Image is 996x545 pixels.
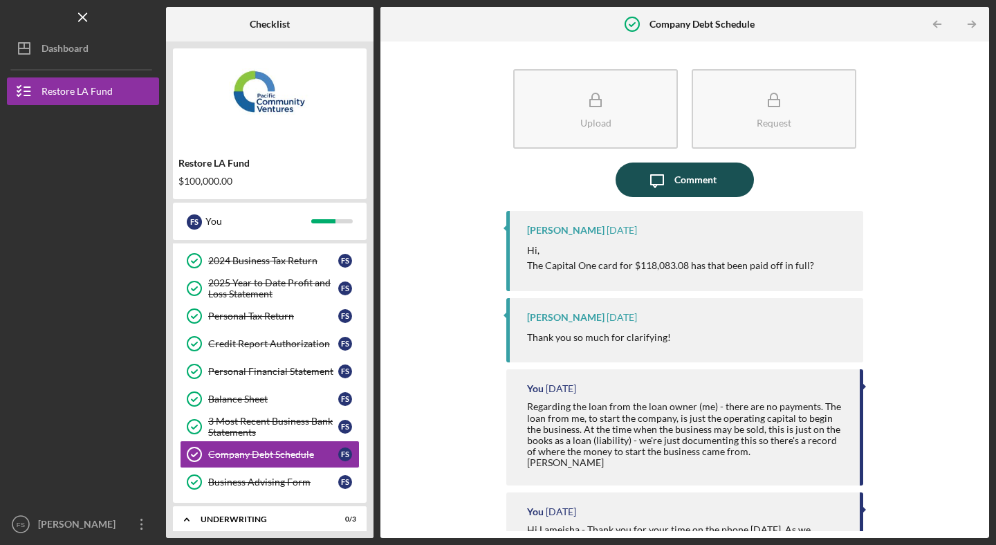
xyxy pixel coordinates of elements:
div: F S [338,420,352,434]
div: Personal Tax Return [208,311,338,322]
div: [PERSON_NAME] [35,510,124,542]
div: Restore LA Fund [178,158,361,169]
div: [PERSON_NAME] [527,312,605,323]
button: Comment [616,163,754,197]
a: Personal Tax ReturnFS [180,302,360,330]
button: Request [692,69,856,149]
div: 2024 Business Tax Return [208,255,338,266]
div: F S [338,364,352,378]
a: 3 Most Recent Business Bank StatementsFS [180,413,360,441]
div: You [527,383,544,394]
a: Business Advising FormFS [180,468,360,496]
div: F S [338,337,352,351]
div: You [205,210,311,233]
div: Company Debt Schedule [208,449,338,460]
div: Upload [580,118,611,128]
button: Dashboard [7,35,159,62]
div: Personal Financial Statement [208,366,338,377]
div: Restore LA Fund [41,77,113,109]
b: Checklist [250,19,290,30]
b: Company Debt Schedule [649,19,755,30]
div: Credit Report Authorization [208,338,338,349]
div: Dashboard [41,35,89,66]
p: The Capital One card for $118,083.08 has that been paid off in full? [527,258,814,273]
text: FS [17,521,25,528]
div: Regarding the loan from the loan owner (me) - there are no payments. The loan from me, to start t... [527,401,846,468]
div: Request [757,118,791,128]
a: Credit Report AuthorizationFS [180,330,360,358]
button: FS[PERSON_NAME] [7,510,159,538]
time: 2025-09-26 01:58 [607,225,637,236]
div: Balance Sheet [208,394,338,405]
div: $100,000.00 [178,176,361,187]
div: F S [338,309,352,323]
div: F S [338,392,352,406]
div: F S [338,447,352,461]
img: Product logo [173,55,367,138]
a: Personal Financial StatementFS [180,358,360,385]
p: Thank you so much for clarifying! [527,330,671,345]
time: 2025-09-23 14:50 [546,383,576,394]
div: F S [338,475,352,489]
div: 0 / 3 [331,515,356,524]
button: Upload [513,69,678,149]
a: Balance SheetFS [180,385,360,413]
div: F S [338,281,352,295]
time: 2025-09-23 14:48 [546,506,576,517]
div: You [527,506,544,517]
div: 2025 Year to Date Profit and Loss Statement [208,277,338,299]
a: 2024 Business Tax ReturnFS [180,247,360,275]
div: Comment [674,163,717,197]
div: F S [338,254,352,268]
a: 2025 Year to Date Profit and Loss StatementFS [180,275,360,302]
time: 2025-09-23 18:05 [607,312,637,323]
div: F S [187,214,202,230]
div: Underwriting [201,515,322,524]
button: Restore LA Fund [7,77,159,105]
div: 3 Most Recent Business Bank Statements [208,416,338,438]
div: [PERSON_NAME] [527,225,605,236]
p: Hi, [527,243,814,258]
a: Company Debt ScheduleFS [180,441,360,468]
div: Business Advising Form [208,477,338,488]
